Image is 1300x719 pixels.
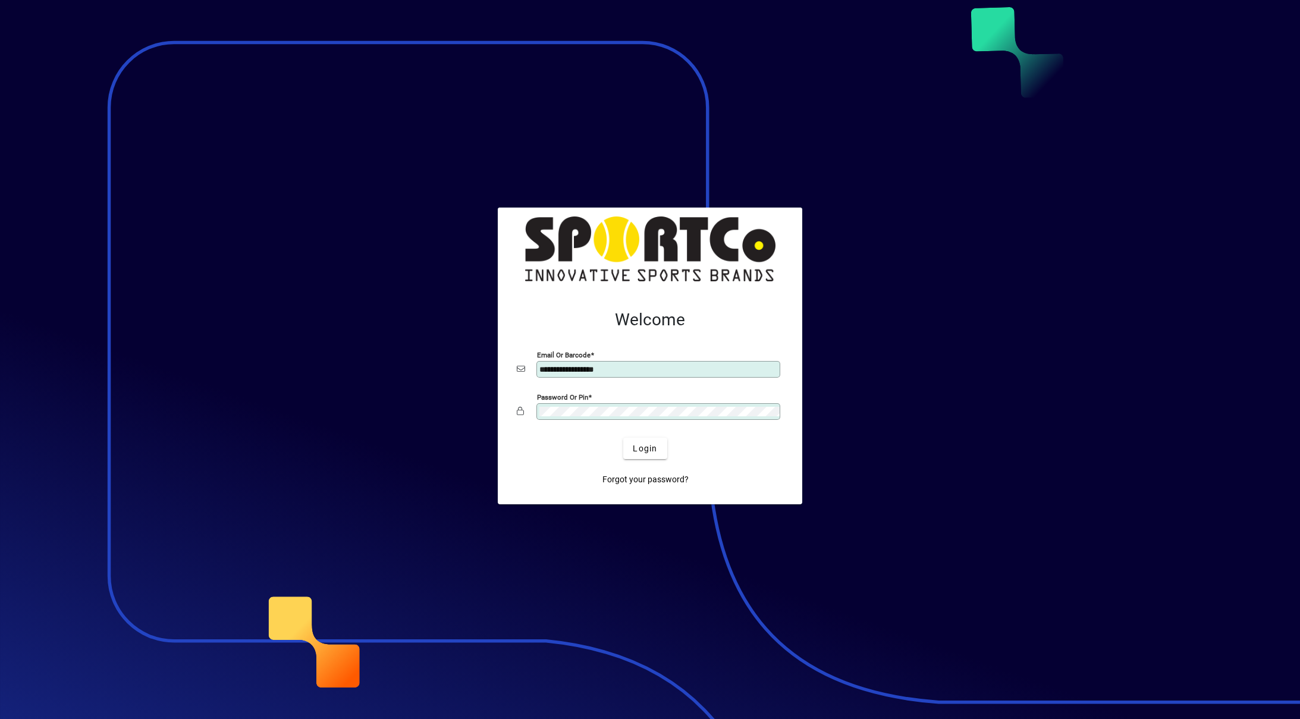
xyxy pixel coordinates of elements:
span: Login [633,442,657,455]
button: Login [623,438,667,459]
h2: Welcome [517,310,783,330]
span: Forgot your password? [602,473,689,486]
mat-label: Password or Pin [537,393,588,401]
mat-label: Email or Barcode [537,351,591,359]
a: Forgot your password? [598,469,693,490]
